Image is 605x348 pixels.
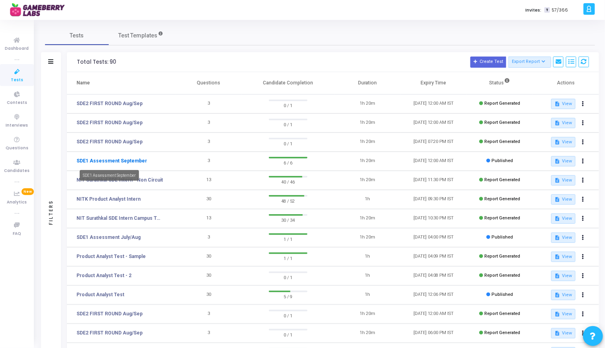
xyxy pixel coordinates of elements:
[176,152,242,171] td: 3
[176,266,242,285] td: 30
[335,72,401,94] th: Duration
[401,285,467,305] td: [DATE] 12:06 PM IST
[401,209,467,228] td: [DATE] 10:30 PM IST
[269,273,307,281] span: 0 / 1
[485,101,521,106] span: Report Generated
[552,7,568,14] span: 57/366
[335,171,401,190] td: 1h 20m
[10,2,70,18] img: logo
[551,233,576,243] button: View
[551,309,576,319] button: View
[485,196,521,201] span: Report Generated
[554,216,560,221] mat-icon: description
[492,235,513,240] span: Published
[76,329,143,336] a: SDE2 FIRST ROUND Aug/Sep
[269,330,307,338] span: 0 / 1
[551,271,576,281] button: View
[76,119,143,126] a: SDE2 FIRST ROUND Aug/Sep
[76,291,124,298] a: Product Analyst Test
[269,178,307,186] span: 40 / 46
[485,330,521,335] span: Report Generated
[269,235,307,243] span: 1 / 1
[76,253,146,260] a: Product Analyst Test - Sample
[118,31,157,40] span: Test Templates
[554,120,560,126] mat-icon: description
[554,178,560,183] mat-icon: description
[485,177,521,182] span: Report Generated
[551,99,576,109] button: View
[76,310,143,317] a: SDE2 FIRST ROUND Aug/Sep
[76,215,163,222] a: NIT Surathkal SDE Intern Campus Test
[467,72,533,94] th: Status
[7,199,27,206] span: Analytics
[176,72,242,94] th: Questions
[485,120,521,125] span: Report Generated
[401,266,467,285] td: [DATE] 04:08 PM IST
[401,152,467,171] td: [DATE] 12:00 AM IST
[554,273,560,279] mat-icon: description
[492,292,513,297] span: Published
[554,158,560,164] mat-icon: description
[176,171,242,190] td: 13
[242,72,335,94] th: Candidate Completion
[269,197,307,205] span: 48 / 52
[335,190,401,209] td: 1h
[335,133,401,152] td: 1h 20m
[13,231,21,237] span: FAQ
[401,228,467,247] td: [DATE] 04:00 PM IST
[554,330,560,336] mat-icon: description
[4,168,30,174] span: Candidates
[6,122,28,129] span: Interviews
[176,285,242,305] td: 30
[554,292,560,298] mat-icon: description
[269,139,307,147] span: 0 / 1
[176,94,242,113] td: 3
[554,197,560,202] mat-icon: description
[269,216,307,224] span: 30 / 34
[509,57,551,68] button: Export Report
[76,234,141,241] a: SDE1 Assessment July/Aug
[551,194,576,205] button: View
[470,57,506,68] button: Create Test
[551,252,576,262] button: View
[76,196,141,203] a: NITK Product Analyst Intern
[551,156,576,166] button: View
[551,175,576,186] button: View
[551,118,576,128] button: View
[525,7,541,14] label: Invites:
[551,137,576,147] button: View
[554,101,560,107] mat-icon: description
[70,31,84,40] span: Tests
[335,247,401,266] td: 1h
[401,324,467,343] td: [DATE] 06:00 PM IST
[551,328,576,338] button: View
[335,266,401,285] td: 1h
[176,133,242,152] td: 3
[485,215,521,221] span: Report Generated
[335,94,401,113] td: 1h 20m
[335,285,401,305] td: 1h
[335,305,401,324] td: 1h 20m
[485,273,521,278] span: Report Generated
[335,113,401,133] td: 1h 20m
[47,169,55,256] div: Filters
[335,152,401,171] td: 1h 20m
[335,209,401,228] td: 1h 20m
[401,94,467,113] td: [DATE] 12:00 AM IST
[551,290,576,300] button: View
[401,133,467,152] td: [DATE] 07:20 PM IST
[554,254,560,260] mat-icon: description
[335,228,401,247] td: 1h 20m
[11,77,23,84] span: Tests
[80,170,139,181] div: SDE1 Assessment September
[176,190,242,209] td: 30
[76,100,143,107] a: SDE2 FIRST ROUND Aug/Sep
[176,305,242,324] td: 3
[485,139,521,144] span: Report Generated
[269,158,307,166] span: 6 / 6
[401,247,467,266] td: [DATE] 04:09 PM IST
[77,59,116,65] div: Total Tests: 90
[176,209,242,228] td: 13
[176,324,242,343] td: 3
[76,272,131,279] a: Product Analyst Test - 2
